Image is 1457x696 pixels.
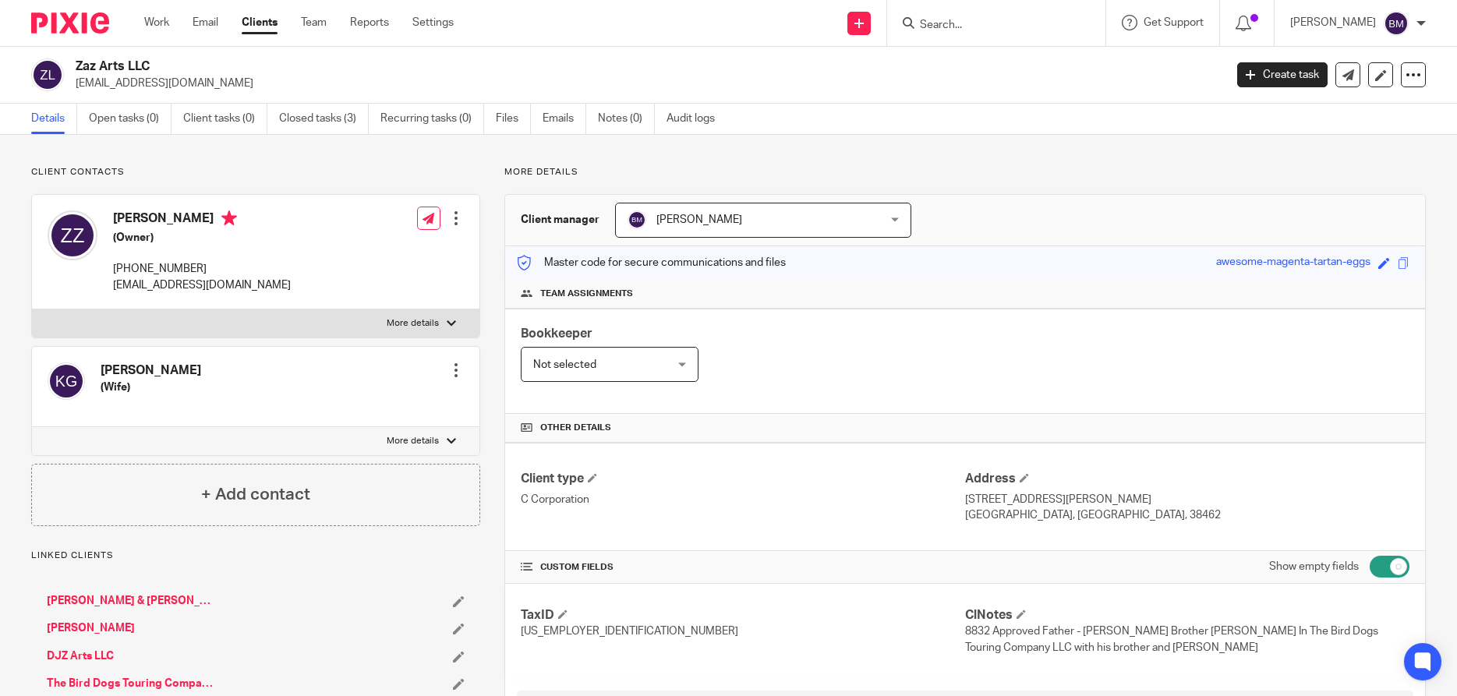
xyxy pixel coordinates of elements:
a: Work [144,15,169,30]
p: Client contacts [31,166,480,178]
p: [GEOGRAPHIC_DATA], [GEOGRAPHIC_DATA], 38462 [965,507,1409,523]
a: Settings [412,15,454,30]
input: Search [918,19,1059,33]
h5: (Owner) [113,230,291,246]
a: Create task [1237,62,1328,87]
h4: [PERSON_NAME] [113,210,291,230]
p: More details [387,435,439,447]
a: [PERSON_NAME] & [PERSON_NAME] [47,593,214,609]
span: Other details [540,422,611,434]
img: svg%3E [48,362,85,400]
a: Email [193,15,218,30]
span: 8832 Approved Father - [PERSON_NAME] Brother [PERSON_NAME] In The Bird Dogs Touring Company LLC w... [965,626,1378,652]
a: Clients [242,15,278,30]
span: [US_EMPLOYER_IDENTIFICATION_NUMBER] [521,626,738,637]
h3: Client manager [521,212,599,228]
p: C Corporation [521,492,965,507]
img: svg%3E [628,210,646,229]
a: Team [301,15,327,30]
h4: Address [965,471,1409,487]
p: Linked clients [31,549,480,562]
a: Reports [350,15,389,30]
h4: + Add contact [201,482,310,507]
a: Client tasks (0) [183,104,267,134]
h4: ClNotes [965,607,1409,624]
h4: CUSTOM FIELDS [521,561,965,574]
a: Closed tasks (3) [279,104,369,134]
p: [PHONE_NUMBER] [113,261,291,277]
i: Primary [221,210,237,226]
h4: Client type [521,471,965,487]
span: Get Support [1144,17,1204,28]
span: Bookkeeper [521,327,592,340]
span: Not selected [533,359,596,370]
img: svg%3E [1384,11,1409,36]
label: Show empty fields [1269,559,1359,574]
p: [STREET_ADDRESS][PERSON_NAME] [965,492,1409,507]
a: [PERSON_NAME] [47,620,135,636]
img: svg%3E [31,58,64,91]
p: [PERSON_NAME] [1290,15,1376,30]
img: svg%3E [48,210,97,260]
div: awesome-magenta-tartan-eggs [1216,254,1370,272]
h4: [PERSON_NAME] [101,362,201,379]
span: [PERSON_NAME] [656,214,742,225]
a: Recurring tasks (0) [380,104,484,134]
p: Master code for secure communications and files [517,255,786,270]
h5: (Wife) [101,380,201,395]
p: More details [504,166,1426,178]
a: Files [496,104,531,134]
a: Notes (0) [598,104,655,134]
a: Audit logs [667,104,727,134]
a: Emails [543,104,586,134]
a: Open tasks (0) [89,104,172,134]
h2: Zaz Arts LLC [76,58,986,75]
a: The Bird Dogs Touring Company LLC [47,676,214,691]
p: [EMAIL_ADDRESS][DOMAIN_NAME] [113,277,291,293]
img: Pixie [31,12,109,34]
p: [EMAIL_ADDRESS][DOMAIN_NAME] [76,76,1214,91]
p: More details [387,317,439,330]
span: Team assignments [540,288,633,300]
h4: TaxID [521,607,965,624]
a: Details [31,104,77,134]
a: DJZ Arts LLC [47,648,114,664]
